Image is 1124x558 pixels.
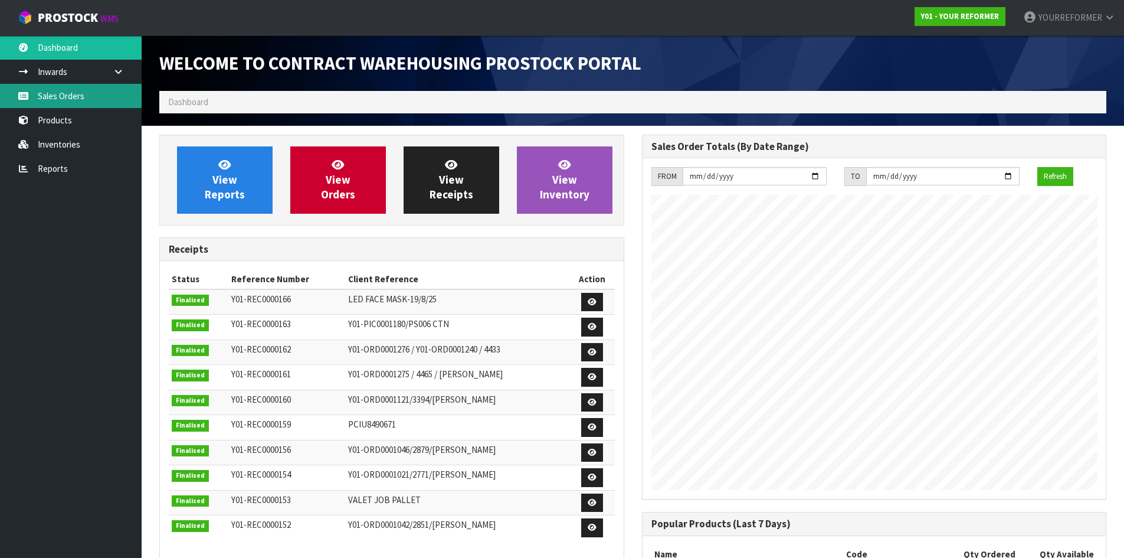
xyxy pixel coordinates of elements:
[172,445,209,457] span: Finalised
[172,319,209,331] span: Finalised
[540,158,589,202] span: View Inventory
[404,146,499,214] a: ViewReceipts
[348,419,396,430] span: PCIU8490671
[231,318,291,329] span: Y01-REC0000163
[169,270,228,289] th: Status
[228,270,345,289] th: Reference Number
[172,345,209,357] span: Finalised
[231,494,291,505] span: Y01-REC0000153
[651,518,1097,530] h3: Popular Products (Last 7 Days)
[231,444,291,455] span: Y01-REC0000156
[172,495,209,507] span: Finalised
[231,419,291,430] span: Y01-REC0000159
[231,368,291,380] span: Y01-REC0000161
[231,344,291,355] span: Y01-REC0000162
[205,158,245,202] span: View Reports
[169,244,615,255] h3: Receipts
[348,444,496,455] span: Y01-ORD0001046/2879/[PERSON_NAME]
[231,519,291,530] span: Y01-REC0000152
[172,470,209,482] span: Finalised
[231,293,291,305] span: Y01-REC0000166
[348,494,421,505] span: VALET JOB PALLET
[651,167,683,186] div: FROM
[290,146,386,214] a: ViewOrders
[172,420,209,432] span: Finalised
[921,11,999,21] strong: Y01 - YOUR REFORMER
[345,270,569,289] th: Client Reference
[430,158,473,202] span: View Receipts
[348,469,496,480] span: Y01-ORD0001021/2771/[PERSON_NAME]
[348,519,496,530] span: Y01-ORD0001042/2851/[PERSON_NAME]
[569,270,615,289] th: Action
[172,520,209,532] span: Finalised
[100,13,119,24] small: WMS
[168,96,208,107] span: Dashboard
[38,10,98,25] span: ProStock
[1037,167,1073,186] button: Refresh
[348,394,496,405] span: Y01-ORD0001121/3394/[PERSON_NAME]
[651,141,1097,152] h3: Sales Order Totals (By Date Range)
[231,469,291,480] span: Y01-REC0000154
[177,146,273,214] a: ViewReports
[172,295,209,306] span: Finalised
[348,293,437,305] span: LED FACE MASK-19/8/25
[348,368,503,380] span: Y01-ORD0001275 / 4465 / [PERSON_NAME]
[172,395,209,407] span: Finalised
[1038,12,1102,23] span: YOURREFORMER
[159,51,641,75] span: Welcome to Contract Warehousing ProStock Portal
[844,167,866,186] div: TO
[172,370,209,381] span: Finalised
[18,10,32,25] img: cube-alt.png
[517,146,612,214] a: ViewInventory
[321,158,355,202] span: View Orders
[231,394,291,405] span: Y01-REC0000160
[348,344,500,355] span: Y01-ORD0001276 / Y01-ORD0001240 / 4433
[348,318,449,329] span: Y01-PIC0001180/PS006 CTN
